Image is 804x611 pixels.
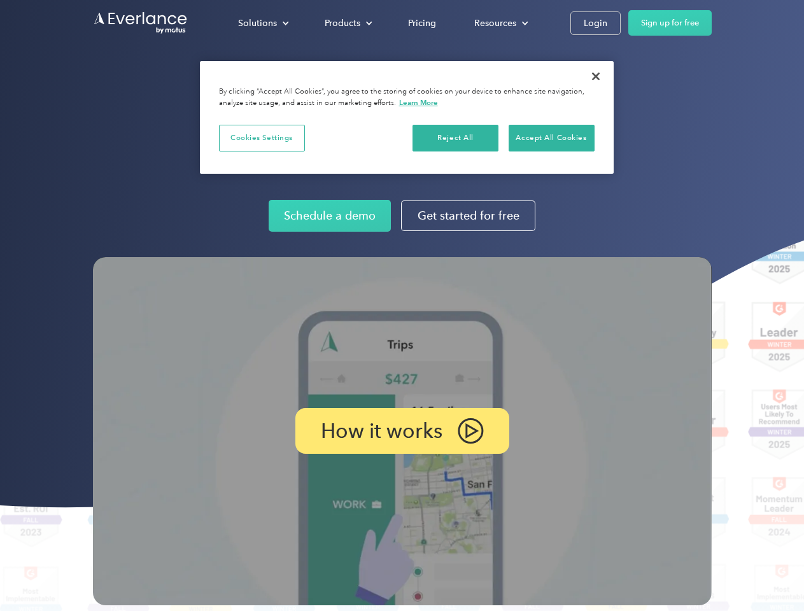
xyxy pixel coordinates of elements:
div: By clicking “Accept All Cookies”, you agree to the storing of cookies on your device to enhance s... [219,87,595,109]
div: Products [312,12,383,34]
div: Pricing [408,15,436,31]
input: Submit [94,76,158,102]
a: Go to homepage [93,11,188,35]
div: Solutions [238,15,277,31]
a: Login [570,11,621,35]
div: Products [325,15,360,31]
a: Pricing [395,12,449,34]
div: Resources [474,15,516,31]
div: Login [584,15,607,31]
a: Schedule a demo [269,200,391,232]
p: How it works [321,423,442,439]
button: Accept All Cookies [509,125,595,151]
div: Cookie banner [200,61,614,174]
div: Privacy [200,61,614,174]
a: Sign up for free [628,10,712,36]
a: Get started for free [401,200,535,231]
button: Reject All [413,125,498,151]
button: Close [582,62,610,90]
div: Resources [462,12,539,34]
a: More information about your privacy, opens in a new tab [399,98,438,107]
button: Cookies Settings [219,125,305,151]
div: Solutions [225,12,299,34]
